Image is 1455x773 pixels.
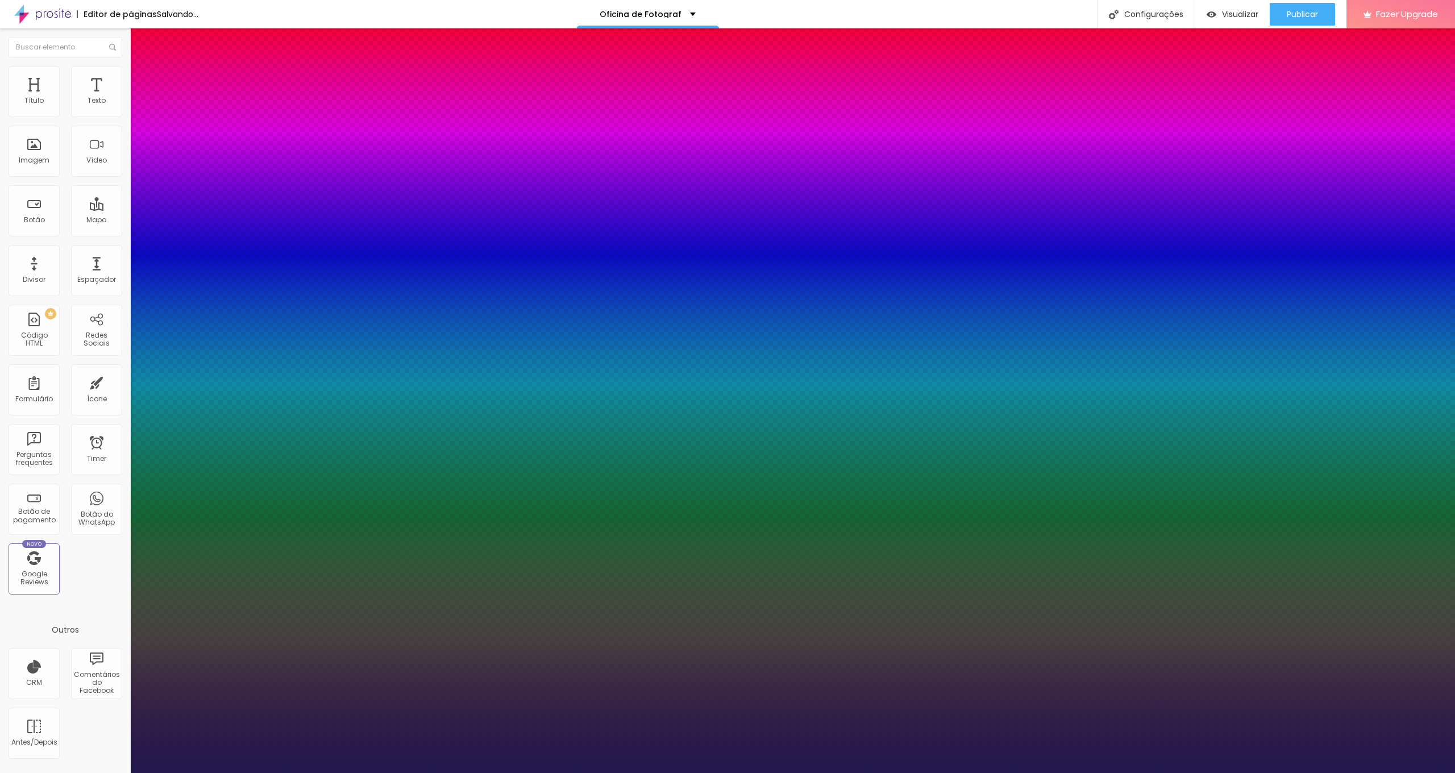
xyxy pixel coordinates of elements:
[19,156,49,164] div: Imagem
[77,10,157,18] div: Editor de páginas
[24,97,44,105] div: Título
[11,331,56,348] div: Código HTML
[1222,10,1258,19] span: Visualizar
[26,679,42,687] div: CRM
[600,10,681,18] p: Oficina de Fotograf
[74,671,119,695] div: Comentários do Facebook
[11,738,56,746] div: Antes/Depois
[11,451,56,467] div: Perguntas frequentes
[74,331,119,348] div: Redes Sociais
[74,510,119,527] div: Botão do WhatsApp
[86,156,107,164] div: Vídeo
[22,540,47,548] div: Novo
[1376,9,1438,19] span: Fazer Upgrade
[24,216,45,224] div: Botão
[23,276,45,284] div: Divisor
[87,455,106,463] div: Timer
[1287,10,1318,19] span: Publicar
[15,395,53,403] div: Formulário
[109,44,116,51] img: Icone
[11,570,56,587] div: Google Reviews
[1207,10,1216,19] img: view-1.svg
[1270,3,1335,26] button: Publicar
[157,10,198,18] div: Salvando...
[87,395,107,403] div: Ícone
[11,508,56,524] div: Botão de pagamento
[1109,10,1119,19] img: Icone
[1195,3,1270,26] button: Visualizar
[9,37,122,57] input: Buscar elemento
[77,276,116,284] div: Espaçador
[88,97,106,105] div: Texto
[86,216,107,224] div: Mapa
